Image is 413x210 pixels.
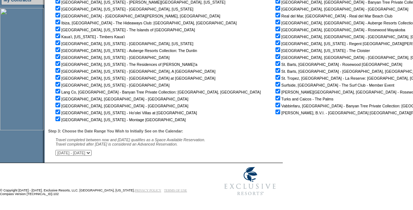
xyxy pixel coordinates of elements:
[54,90,261,94] nobr: Lang Co, [GEOGRAPHIC_DATA] - Banyan Tree Private Collection: [GEOGRAPHIC_DATA], [GEOGRAPHIC_DATA]
[274,83,394,87] nobr: Surfside, [GEOGRAPHIC_DATA] - The Surf Club - Member Event
[274,14,393,18] nobr: Real del Mar, [GEOGRAPHIC_DATA] - Real del Mar Beach Club
[54,83,170,87] nobr: [GEOGRAPHIC_DATA], [US_STATE] - [GEOGRAPHIC_DATA]
[164,189,187,192] a: TERMS OF USE
[55,142,178,146] nobr: Travel completed after [DATE] is considered an Advanced Reservation.
[274,62,402,67] nobr: St. Barts, [GEOGRAPHIC_DATA] - Rosewood [GEOGRAPHIC_DATA]
[274,48,370,53] nobr: [GEOGRAPHIC_DATA], [US_STATE] - The Cloister
[54,97,188,101] nobr: [GEOGRAPHIC_DATA], [GEOGRAPHIC_DATA] - [GEOGRAPHIC_DATA]
[274,28,405,32] nobr: [GEOGRAPHIC_DATA], [GEOGRAPHIC_DATA] - Rosewood Mayakoba
[54,76,215,80] nobr: [GEOGRAPHIC_DATA], [US_STATE] - [GEOGRAPHIC_DATA] at [GEOGRAPHIC_DATA]
[54,62,197,67] nobr: [GEOGRAPHIC_DATA], [US_STATE] - The Residences of [PERSON_NAME]'a
[54,35,125,39] nobr: Kaua'i, [US_STATE] - Timbers Kaua'i
[135,189,161,192] a: PRIVACY POLICY
[274,7,408,11] nobr: [GEOGRAPHIC_DATA], [GEOGRAPHIC_DATA] - [GEOGRAPHIC_DATA]
[54,69,215,74] nobr: [GEOGRAPHIC_DATA], [US_STATE] - [GEOGRAPHIC_DATA], A [GEOGRAPHIC_DATA]
[54,21,237,25] nobr: Ibiza, [GEOGRAPHIC_DATA] - The Hideaways Club: [GEOGRAPHIC_DATA], [GEOGRAPHIC_DATA]
[217,163,283,199] img: Exclusive Resorts
[54,28,195,32] nobr: [GEOGRAPHIC_DATA], [US_STATE] - The Islands of [GEOGRAPHIC_DATA]
[54,111,197,115] nobr: [GEOGRAPHIC_DATA], [US_STATE] - Ho'olei Villas at [GEOGRAPHIC_DATA]
[54,104,188,108] nobr: [GEOGRAPHIC_DATA], [GEOGRAPHIC_DATA] - [GEOGRAPHIC_DATA]
[274,97,333,101] nobr: Turks and Caicos - The Palms
[95,150,113,156] input: Submit
[54,14,220,18] nobr: [GEOGRAPHIC_DATA] - [GEOGRAPHIC_DATA][PERSON_NAME], [GEOGRAPHIC_DATA]
[54,41,193,46] nobr: [GEOGRAPHIC_DATA], [US_STATE] - [GEOGRAPHIC_DATA], [US_STATE]
[55,138,205,142] span: Travel completed between now and [DATE] qualifies as a Space Available Reservation.
[54,48,197,53] nobr: [GEOGRAPHIC_DATA], [US_STATE] - Auberge Resorts Collection: The Dunlin
[54,7,193,11] nobr: [GEOGRAPHIC_DATA], [US_STATE] - [GEOGRAPHIC_DATA], [US_STATE]
[48,129,183,133] b: Step 3: Choose the Date Range You Wish to Initially See on the Calendar:
[54,55,170,60] nobr: [GEOGRAPHIC_DATA], [US_STATE] - [GEOGRAPHIC_DATA]
[54,118,186,122] nobr: [GEOGRAPHIC_DATA], [US_STATE] - Montage [GEOGRAPHIC_DATA]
